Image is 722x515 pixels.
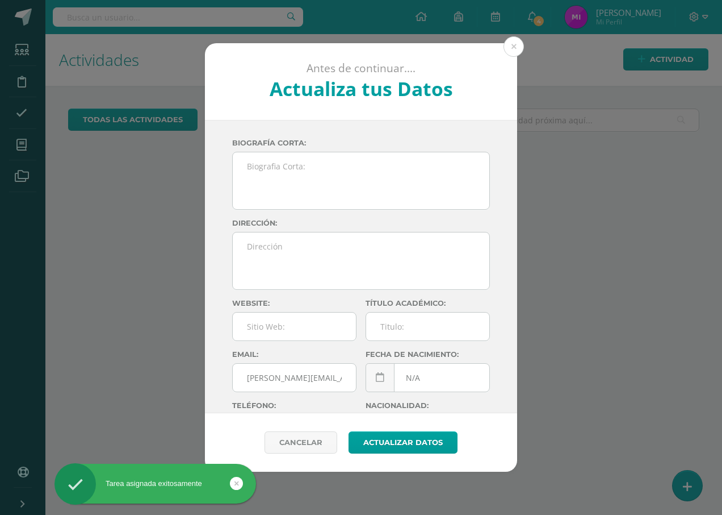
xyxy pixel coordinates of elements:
[236,76,487,102] h2: Actualiza tus Datos
[232,219,490,227] label: Dirección:
[366,313,489,340] input: Titulo:
[366,364,489,392] input: Fecha de Nacimiento:
[366,350,490,359] label: Fecha de nacimiento:
[233,313,356,340] input: Sitio Web:
[233,364,356,392] input: Correo Electronico:
[232,139,490,147] label: Biografía corta:
[349,431,457,454] button: Actualizar datos
[232,401,356,410] label: Teléfono:
[54,479,256,489] div: Tarea asignada exitosamente
[366,299,490,308] label: Título académico:
[366,401,490,410] label: Nacionalidad:
[236,61,487,76] p: Antes de continuar....
[232,299,356,308] label: Website:
[232,350,356,359] label: Email:
[265,431,337,454] a: Cancelar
